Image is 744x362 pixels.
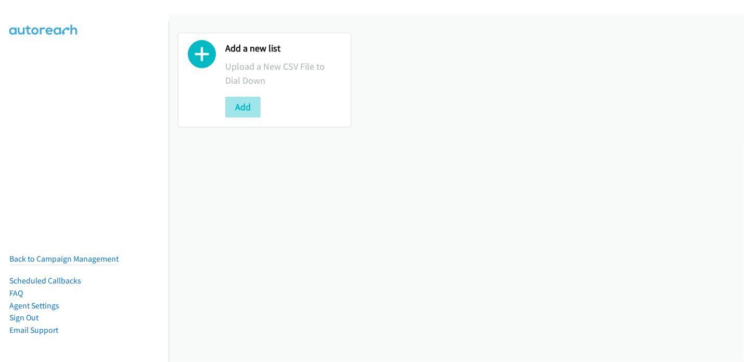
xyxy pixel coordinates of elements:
a: Sign Out [9,313,39,322]
a: FAQ [9,288,23,298]
a: Back to Campaign Management [9,254,119,264]
a: Agent Settings [9,301,59,311]
h2: Add a new list [225,43,341,55]
a: Email Support [9,325,58,335]
a: Scheduled Callbacks [9,276,81,286]
p: Upload a New CSV File to Dial Down [225,59,341,87]
button: Add [225,97,261,118]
